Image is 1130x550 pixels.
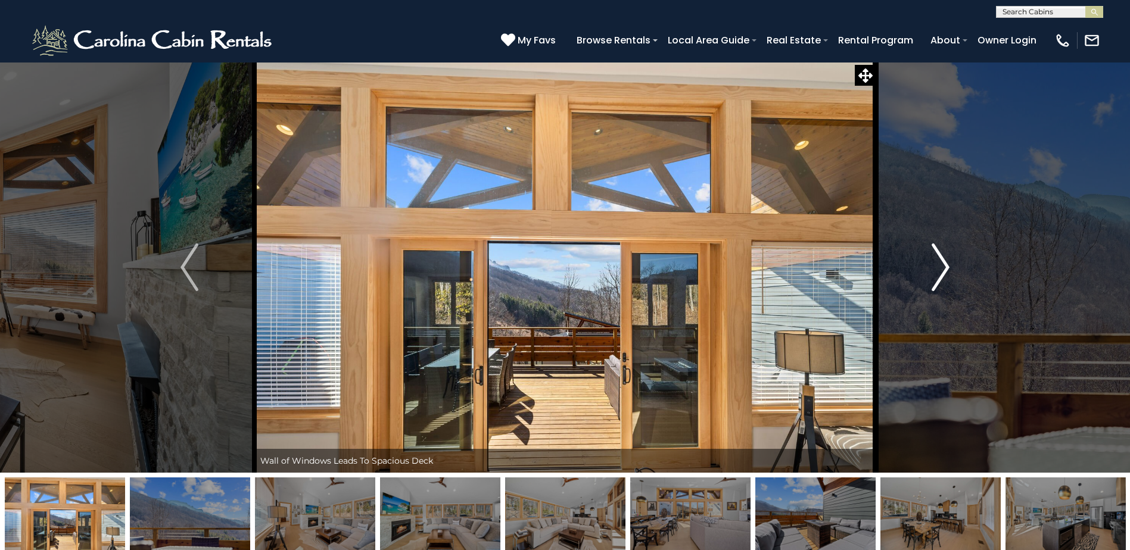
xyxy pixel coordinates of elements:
a: Rental Program [832,30,919,51]
a: Local Area Guide [662,30,755,51]
a: About [924,30,966,51]
a: Browse Rentals [571,30,656,51]
img: arrow [180,243,198,291]
a: My Favs [501,33,559,48]
span: My Favs [518,33,556,48]
img: mail-regular-white.png [1084,32,1100,49]
img: arrow [932,243,950,291]
a: Real Estate [761,30,827,51]
button: Next [876,62,1006,473]
button: Previous [124,62,254,473]
a: Owner Login [972,30,1042,51]
img: White-1-2.png [30,23,277,58]
div: Wall of Windows Leads To Spacious Deck [254,449,876,473]
img: phone-regular-white.png [1054,32,1071,49]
